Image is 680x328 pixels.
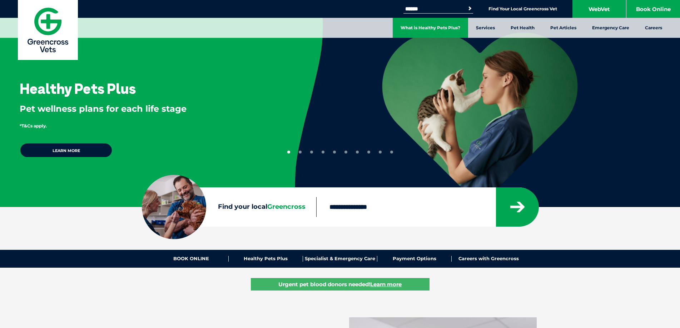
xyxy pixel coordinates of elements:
label: Find your local [142,202,316,212]
button: 3 of 10 [310,151,313,153]
a: What is Healthy Pets Plus? [393,18,468,38]
a: Pet Articles [542,18,584,38]
u: Learn more [370,281,402,288]
a: Emergency Care [584,18,637,38]
button: 10 of 10 [390,151,393,153]
h3: Healthy Pets Plus [20,81,136,96]
button: 8 of 10 [367,151,370,153]
a: Payment Options [377,256,452,262]
a: Careers [637,18,670,38]
a: Find Your Local Greencross Vet [488,6,557,12]
button: 6 of 10 [344,151,347,153]
a: Urgent pet blood donors needed!Learn more [251,278,430,291]
button: Search [466,5,473,12]
p: Pet wellness plans for each life stage [20,103,272,115]
button: 7 of 10 [356,151,359,153]
button: 2 of 10 [299,151,302,153]
a: Services [468,18,503,38]
a: Learn more [20,143,113,158]
span: Greencross [267,203,306,211]
button: 1 of 10 [287,151,290,153]
span: *T&Cs apply. [20,123,47,128]
a: Healthy Pets Plus [229,256,303,262]
button: 9 of 10 [379,151,382,153]
a: BOOK ONLINE [154,256,229,262]
a: Careers with Greencross [452,256,526,262]
button: 4 of 10 [322,151,324,153]
a: Specialist & Emergency Care [303,256,377,262]
a: Pet Health [503,18,542,38]
button: 5 of 10 [333,151,336,153]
